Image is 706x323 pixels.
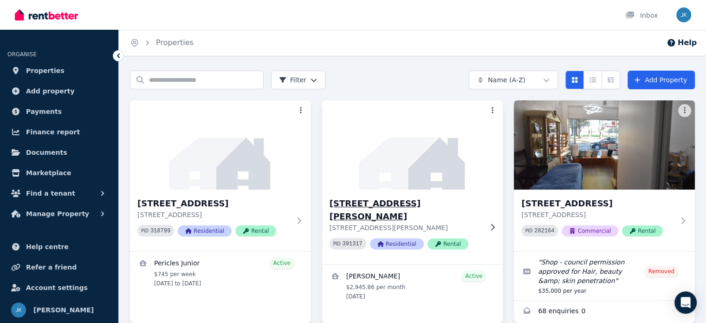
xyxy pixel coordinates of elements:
code: 282164 [534,228,554,234]
a: Properties [156,38,194,47]
span: [PERSON_NAME] [33,304,94,316]
a: 102 Percival Rd, Stanmore[STREET_ADDRESS][PERSON_NAME][STREET_ADDRESS][PERSON_NAME]PID 391317Resi... [322,100,503,264]
a: View details for Brooke Cranney [322,265,503,306]
h3: [STREET_ADDRESS][PERSON_NAME] [330,197,483,223]
a: Documents [7,143,111,162]
a: Properties [7,61,111,80]
span: ORGANISE [7,51,37,58]
h3: [STREET_ADDRESS] [521,197,674,210]
img: RentBetter [15,8,78,22]
div: Inbox [625,11,658,20]
a: View details for Pericles Junior [130,252,311,293]
img: 77 Bestic Street, Rockdale [130,100,311,190]
a: Add property [7,82,111,100]
span: Name (A-Z) [488,75,525,85]
a: Finance report [7,123,111,141]
button: Manage Property [7,204,111,223]
p: [STREET_ADDRESS][PERSON_NAME] [330,223,483,232]
button: Expanded list view [602,71,620,89]
img: Joseph Khalife [676,7,691,22]
small: PID [525,228,532,233]
button: Filter [271,71,325,89]
span: Add property [26,86,75,97]
div: View options [565,71,620,89]
a: Enquiries for 120 Bondi Road, Bondi [514,301,695,323]
button: More options [678,104,691,117]
span: Rental [427,238,468,250]
span: Account settings [26,282,88,293]
small: PID [333,241,341,246]
span: Rental [622,225,663,237]
code: 391317 [343,241,363,247]
button: Card view [565,71,584,89]
img: Joseph Khalife [11,303,26,317]
span: Commercial [562,225,618,237]
a: Payments [7,102,111,121]
span: Rental [235,225,276,237]
span: Marketplace [26,167,71,178]
p: [STREET_ADDRESS] [521,210,674,219]
a: Refer a friend [7,258,111,277]
small: PID [141,228,149,233]
h3: [STREET_ADDRESS] [137,197,291,210]
span: Residential [178,225,232,237]
a: Help centre [7,237,111,256]
button: Compact list view [583,71,602,89]
button: Help [667,37,697,48]
a: 120 Bondi Road, Bondi[STREET_ADDRESS][STREET_ADDRESS]PID 282164CommercialRental [514,100,695,251]
span: Residential [370,238,424,250]
code: 318799 [150,228,170,234]
a: Edit listing: Shop - council permission approved for Hair, beauty &amp; skin penetration [514,252,695,300]
a: 77 Bestic Street, Rockdale[STREET_ADDRESS][STREET_ADDRESS]PID 318799ResidentialRental [130,100,311,251]
button: More options [486,104,499,117]
a: Add Property [628,71,695,89]
p: [STREET_ADDRESS] [137,210,291,219]
span: Refer a friend [26,262,77,273]
a: Marketplace [7,164,111,182]
div: Open Intercom Messenger [674,291,697,314]
button: Find a tenant [7,184,111,203]
span: Documents [26,147,67,158]
button: Name (A-Z) [469,71,558,89]
span: Properties [26,65,65,76]
span: Find a tenant [26,188,75,199]
span: Payments [26,106,62,117]
button: More options [294,104,307,117]
img: 120 Bondi Road, Bondi [514,100,695,190]
img: 102 Percival Rd, Stanmore [317,98,507,192]
a: Account settings [7,278,111,297]
span: Filter [279,75,306,85]
span: Manage Property [26,208,89,219]
nav: Breadcrumb [119,30,205,56]
span: Help centre [26,241,69,252]
span: Finance report [26,126,80,138]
